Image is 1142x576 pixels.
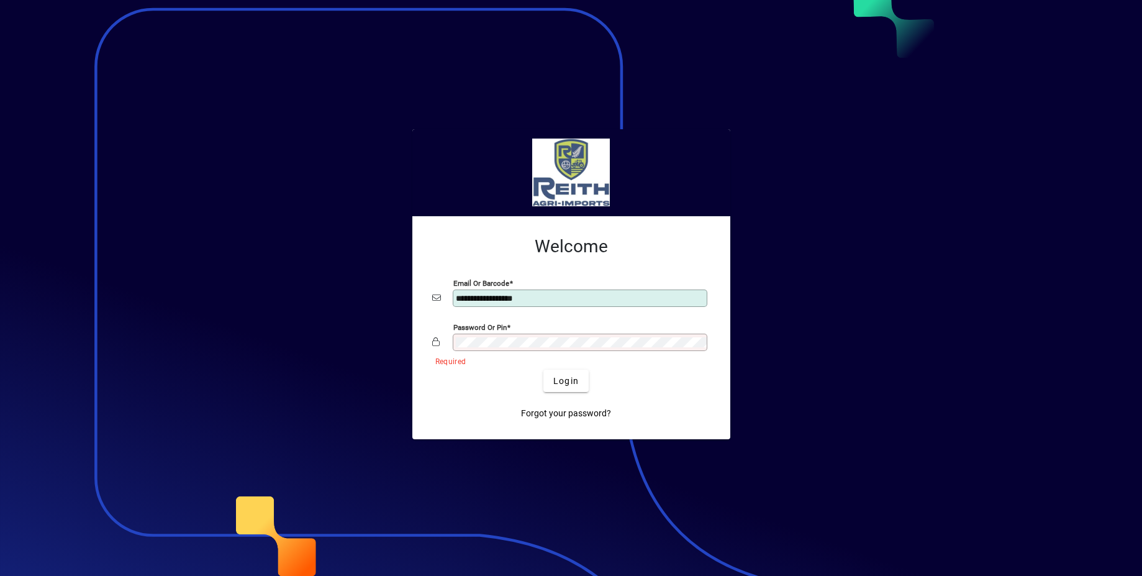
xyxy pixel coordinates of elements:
a: Forgot your password? [516,402,616,424]
button: Login [543,370,589,392]
span: Login [553,375,579,388]
h2: Welcome [432,236,710,257]
mat-label: Email or Barcode [453,279,509,288]
mat-label: Password or Pin [453,323,507,332]
mat-error: Required [435,354,700,367]
span: Forgot your password? [521,407,611,420]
